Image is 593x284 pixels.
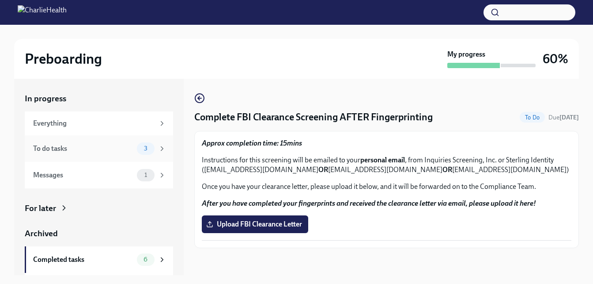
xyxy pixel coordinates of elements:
strong: OR [318,165,328,174]
div: To do tasks [33,144,133,154]
span: 6 [138,256,153,263]
div: Completed tasks [33,255,133,265]
strong: After you have completed your fingerprints and received the clearance letter via email, please up... [202,199,536,207]
span: Upload FBI Clearance Letter [208,220,302,229]
strong: personal email [360,156,405,164]
span: 1 [139,172,152,178]
a: To do tasks3 [25,135,173,162]
h3: 60% [543,51,568,67]
a: For later [25,203,173,214]
img: CharlieHealth [18,5,67,19]
div: For later [25,203,56,214]
span: 3 [139,145,153,152]
h4: Complete FBI Clearance Screening AFTER Fingerprinting [194,111,433,124]
a: Completed tasks6 [25,246,173,273]
a: Archived [25,228,173,239]
p: Once you have your clearance letter, please upload it below, and it will be forwarded on to the C... [202,182,571,192]
strong: Approx completion time: 15mins [202,139,302,147]
strong: OR [442,165,452,174]
span: Due [548,114,579,121]
a: Messages1 [25,162,173,188]
a: Everything [25,111,173,135]
strong: My progress [447,50,485,59]
span: October 20th, 2025 09:00 [548,113,579,122]
h2: Preboarding [25,50,102,68]
p: Instructions for this screening will be emailed to your , from Inquiries Screening, Inc. or Sterl... [202,155,571,175]
div: Everything [33,119,155,128]
span: To Do [520,114,545,121]
div: Messages [33,170,133,180]
label: Upload FBI Clearance Letter [202,215,308,233]
a: In progress [25,93,173,104]
strong: [DATE] [559,114,579,121]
